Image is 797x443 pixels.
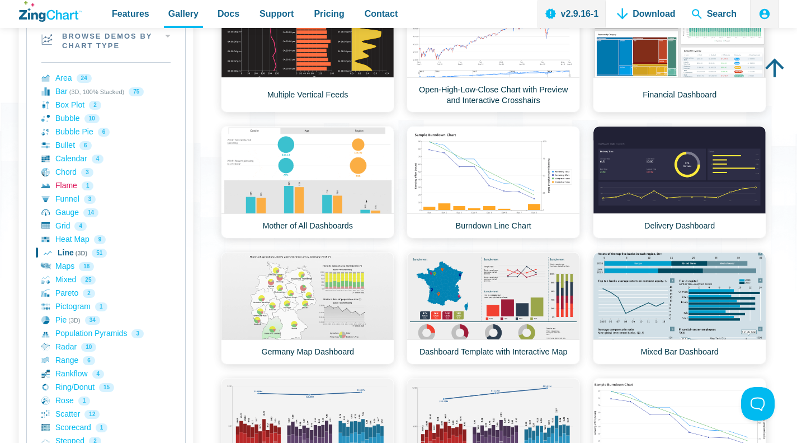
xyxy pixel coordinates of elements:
a: Burndown Line Chart [407,126,580,239]
a: ZingChart Logo. Click to return to the homepage [19,1,82,22]
span: Features [112,6,149,21]
a: Dashboard Template with Interactive Map [407,252,580,365]
a: Mixed Bar Dashboard [593,252,766,365]
span: Contact [365,6,398,21]
span: Docs [218,6,239,21]
span: Pricing [314,6,344,21]
a: Germany Map Dashboard [221,252,394,365]
span: Gallery [168,6,199,21]
a: Delivery Dashboard [593,126,766,239]
span: Support [260,6,294,21]
h2: Browse Demos By Chart Type [27,17,185,62]
a: Mother of All Dashboards [221,126,394,239]
iframe: Toggle Customer Support [741,387,775,421]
